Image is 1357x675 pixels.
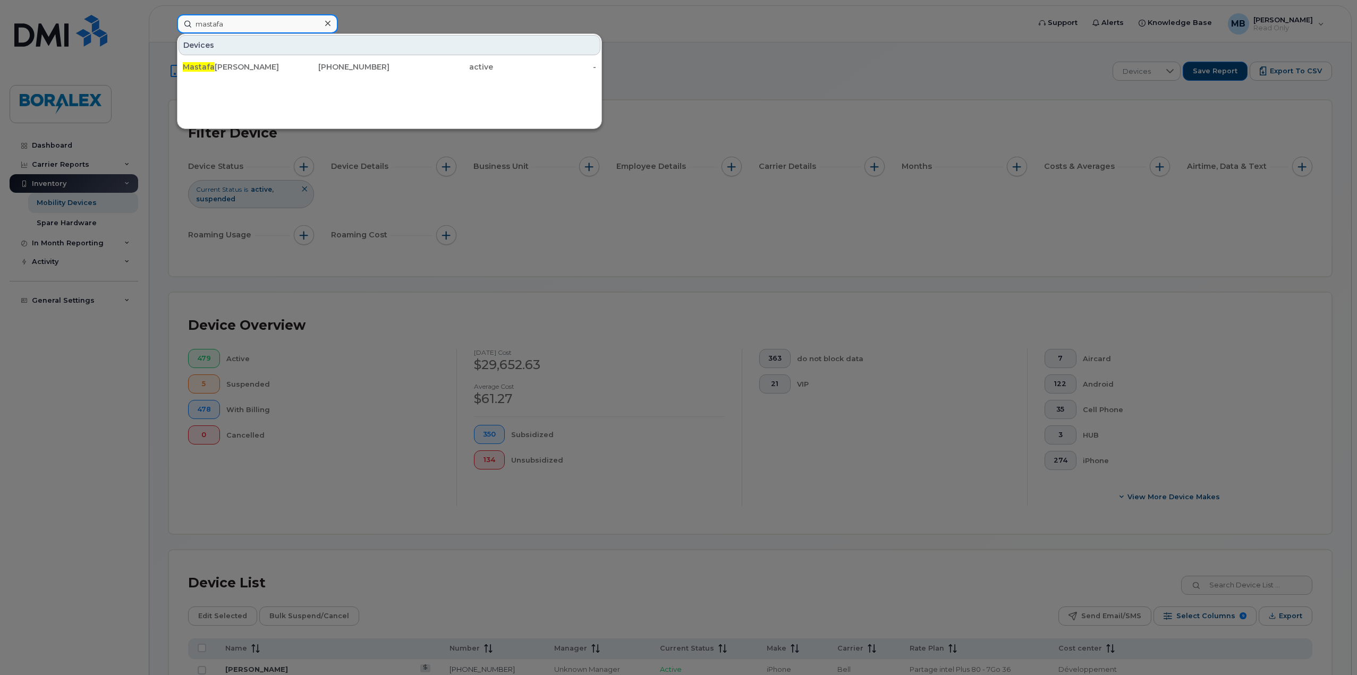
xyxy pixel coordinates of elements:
[179,35,600,55] div: Devices
[183,62,286,72] div: [PERSON_NAME]
[493,62,597,72] div: -
[179,57,600,76] a: Mastafa[PERSON_NAME][PHONE_NUMBER]active-
[389,62,493,72] div: active
[286,62,390,72] div: [PHONE_NUMBER]
[183,62,215,72] span: Mastafa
